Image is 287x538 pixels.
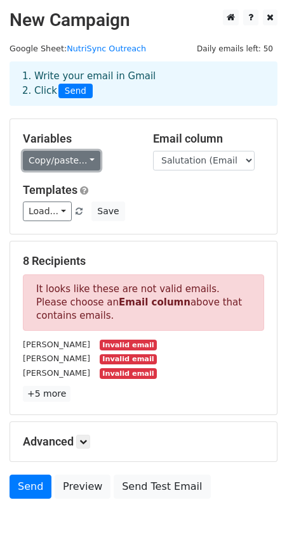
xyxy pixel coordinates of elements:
[23,132,134,146] h5: Variables
[119,297,190,308] strong: Email column
[23,340,90,349] small: [PERSON_NAME]
[10,475,51,499] a: Send
[67,44,146,53] a: NutriSync Outreach
[23,274,264,331] p: It looks like these are not valid emails. Please choose an above that contains emails.
[192,42,277,56] span: Daily emails left: 50
[224,477,287,538] iframe: Chat Widget
[23,254,264,268] h5: 8 Recipients
[23,354,90,363] small: [PERSON_NAME]
[91,202,124,221] button: Save
[10,10,277,31] h2: New Campaign
[13,69,274,98] div: 1. Write your email in Gmail 2. Click
[23,202,72,221] a: Load...
[55,475,110,499] a: Preview
[153,132,264,146] h5: Email column
[23,435,264,449] h5: Advanced
[100,340,157,350] small: Invalid email
[100,354,157,365] small: Invalid email
[192,44,277,53] a: Daily emails left: 50
[23,386,70,402] a: +5 more
[23,151,100,170] a: Copy/paste...
[100,368,157,379] small: Invalid email
[58,84,93,99] span: Send
[114,475,210,499] a: Send Test Email
[23,368,90,378] small: [PERSON_NAME]
[10,44,146,53] small: Google Sheet:
[23,183,77,196] a: Templates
